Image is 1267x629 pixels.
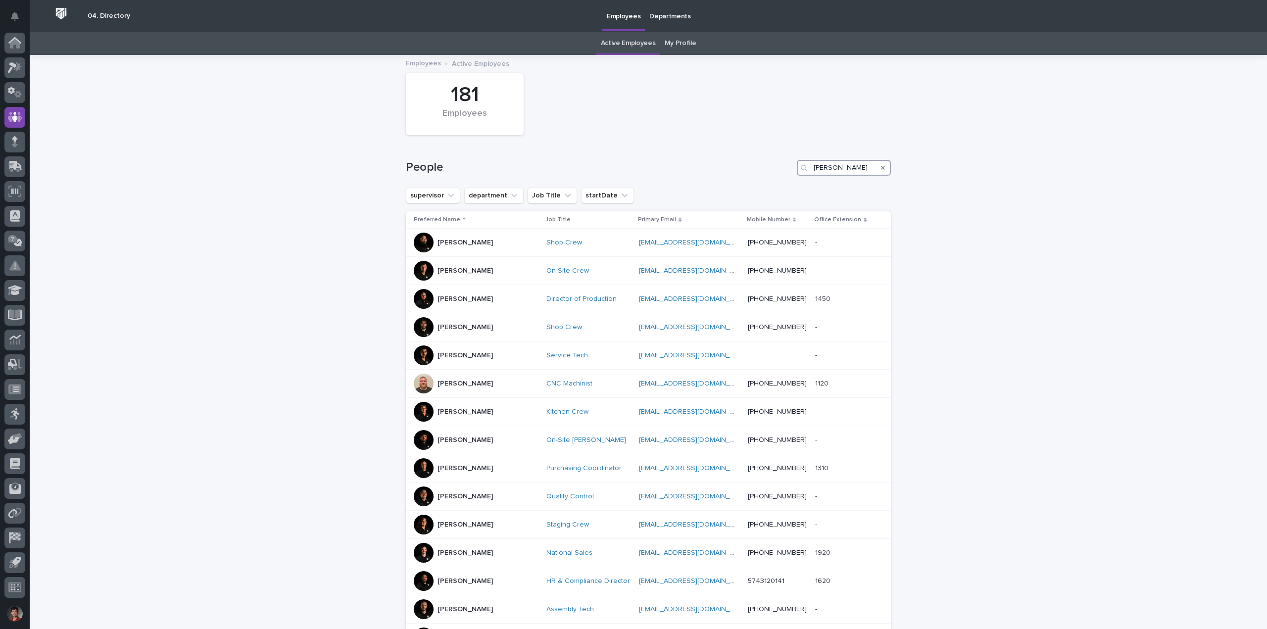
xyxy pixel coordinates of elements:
p: - [815,434,819,444]
button: supervisor [406,188,460,203]
p: Primary Email [638,214,676,225]
a: Purchasing Coordinator [546,464,622,473]
p: [PERSON_NAME] [438,239,493,247]
a: [EMAIL_ADDRESS][DOMAIN_NAME] [639,352,751,359]
p: [PERSON_NAME] [438,408,493,416]
a: [PHONE_NUMBER] [748,521,807,528]
p: [PERSON_NAME] [438,380,493,388]
a: [EMAIL_ADDRESS][DOMAIN_NAME] [639,239,751,246]
a: Service Tech [546,351,588,360]
p: 1120 [815,378,830,388]
p: [PERSON_NAME] [438,605,493,614]
tr: [PERSON_NAME]National Sales [EMAIL_ADDRESS][DOMAIN_NAME] [PHONE_NUMBER]19201920 [406,539,891,567]
tr: [PERSON_NAME]On-Site [PERSON_NAME] [EMAIL_ADDRESS][DOMAIN_NAME] [PHONE_NUMBER]-- [406,426,891,454]
p: - [815,519,819,529]
p: - [815,349,819,360]
tr: [PERSON_NAME]CNC Machinist [EMAIL_ADDRESS][DOMAIN_NAME] [PHONE_NUMBER]11201120 [406,370,891,398]
tr: [PERSON_NAME]Assembly Tech [EMAIL_ADDRESS][DOMAIN_NAME] [PHONE_NUMBER]-- [406,595,891,624]
h1: People [406,160,793,175]
button: department [464,188,524,203]
a: [EMAIL_ADDRESS][DOMAIN_NAME] [639,408,751,415]
a: [PHONE_NUMBER] [748,493,807,500]
tr: [PERSON_NAME]HR & Compliance Director [EMAIL_ADDRESS][DOMAIN_NAME] 574312014116201620 [406,567,891,595]
a: 5743120141 [748,578,784,584]
p: [PERSON_NAME] [438,492,493,501]
a: Shop Crew [546,239,582,247]
a: HR & Compliance Director [546,577,630,585]
p: - [815,265,819,275]
a: Director of Production [546,295,617,303]
img: Workspace Logo [52,4,70,23]
a: Kitchen Crew [546,408,588,416]
p: [PERSON_NAME] [438,464,493,473]
div: 181 [423,83,507,107]
a: Assembly Tech [546,605,594,614]
p: [PERSON_NAME] [438,323,493,332]
p: [PERSON_NAME] [438,549,493,557]
input: Search [797,160,891,176]
a: [PHONE_NUMBER] [748,239,807,246]
a: [EMAIL_ADDRESS][DOMAIN_NAME] [639,578,751,584]
a: [PHONE_NUMBER] [748,549,807,556]
a: [EMAIL_ADDRESS][DOMAIN_NAME] [639,549,751,556]
h2: 04. Directory [88,12,130,20]
a: National Sales [546,549,592,557]
button: startDate [581,188,634,203]
a: [PHONE_NUMBER] [748,465,807,472]
tr: [PERSON_NAME]Director of Production [EMAIL_ADDRESS][DOMAIN_NAME] [PHONE_NUMBER]14501450 [406,285,891,313]
tr: [PERSON_NAME]Shop Crew [EMAIL_ADDRESS][DOMAIN_NAME] [PHONE_NUMBER]-- [406,313,891,341]
tr: [PERSON_NAME]Purchasing Coordinator [EMAIL_ADDRESS][DOMAIN_NAME] [PHONE_NUMBER]13101310 [406,454,891,483]
tr: [PERSON_NAME]Quality Control [EMAIL_ADDRESS][DOMAIN_NAME] [PHONE_NUMBER]-- [406,483,891,511]
p: Active Employees [452,57,509,68]
p: Office Extension [814,214,861,225]
a: Staging Crew [546,521,589,529]
a: [PHONE_NUMBER] [748,380,807,387]
a: On-Site Crew [546,267,589,275]
p: - [815,406,819,416]
p: Job Title [545,214,571,225]
a: [PHONE_NUMBER] [748,324,807,331]
p: [PERSON_NAME] [438,295,493,303]
p: Mobile Number [747,214,790,225]
a: [EMAIL_ADDRESS][DOMAIN_NAME] [639,521,751,528]
a: [EMAIL_ADDRESS][DOMAIN_NAME] [639,465,751,472]
a: [EMAIL_ADDRESS][DOMAIN_NAME] [639,380,751,387]
a: [EMAIL_ADDRESS][DOMAIN_NAME] [639,606,751,613]
p: - [815,490,819,501]
p: - [815,603,819,614]
a: [EMAIL_ADDRESS][DOMAIN_NAME] [639,295,751,302]
a: On-Site [PERSON_NAME] [546,436,626,444]
p: [PERSON_NAME] [438,351,493,360]
tr: [PERSON_NAME]On-Site Crew [EMAIL_ADDRESS][DOMAIN_NAME] [PHONE_NUMBER]-- [406,257,891,285]
a: [PHONE_NUMBER] [748,436,807,443]
p: Preferred Name [414,214,460,225]
tr: [PERSON_NAME]Service Tech [EMAIL_ADDRESS][DOMAIN_NAME] -- [406,341,891,370]
p: 1310 [815,462,830,473]
button: Notifications [4,6,25,27]
a: [EMAIL_ADDRESS][DOMAIN_NAME] [639,267,751,274]
p: [PERSON_NAME] [438,267,493,275]
tr: [PERSON_NAME]Staging Crew [EMAIL_ADDRESS][DOMAIN_NAME] [PHONE_NUMBER]-- [406,511,891,539]
p: [PERSON_NAME] [438,577,493,585]
p: - [815,237,819,247]
a: Employees [406,57,441,68]
a: [EMAIL_ADDRESS][DOMAIN_NAME] [639,436,751,443]
p: 1920 [815,547,832,557]
a: [PHONE_NUMBER] [748,606,807,613]
a: CNC Machinist [546,380,592,388]
a: [PHONE_NUMBER] [748,267,807,274]
a: [PHONE_NUMBER] [748,295,807,302]
p: - [815,321,819,332]
p: 1620 [815,575,832,585]
a: My Profile [665,32,696,55]
a: Active Employees [601,32,656,55]
tr: [PERSON_NAME]Kitchen Crew [EMAIL_ADDRESS][DOMAIN_NAME] [PHONE_NUMBER]-- [406,398,891,426]
a: Shop Crew [546,323,582,332]
button: Job Title [528,188,577,203]
a: [EMAIL_ADDRESS][DOMAIN_NAME] [639,324,751,331]
a: Quality Control [546,492,594,501]
p: [PERSON_NAME] [438,521,493,529]
div: Employees [423,108,507,129]
p: [PERSON_NAME] [438,436,493,444]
